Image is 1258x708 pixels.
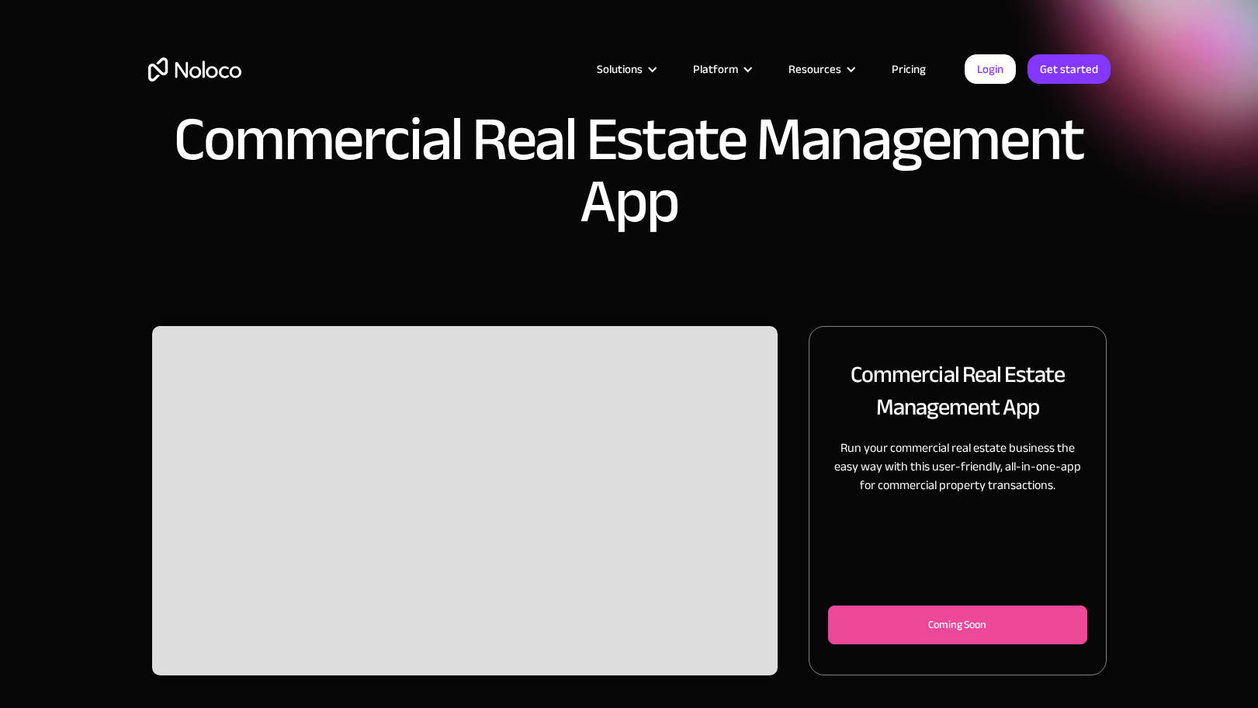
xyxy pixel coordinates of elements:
h1: Commercial Real Estate Management App [148,109,1111,233]
h2: Commercial Real Estate Management App [828,358,1086,423]
div: Coming Soon [854,616,1061,634]
div: Platform [674,59,769,79]
a: Pricing [872,59,945,79]
div: carousel [152,326,778,675]
div: Resources [769,59,872,79]
a: Get started [1028,54,1111,84]
div: Platform [693,59,738,79]
div: Resources [788,59,841,79]
p: Run your commercial real estate business the easy way with this user-friendly, all-in-one-app for... [828,439,1086,495]
div: Solutions [597,59,643,79]
a: home [148,57,241,82]
div: Solutions [577,59,674,79]
a: Login [965,54,1016,84]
